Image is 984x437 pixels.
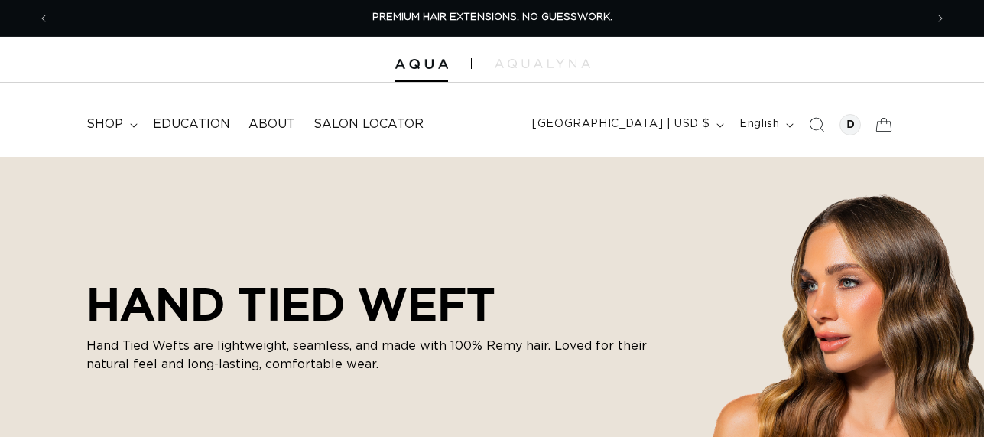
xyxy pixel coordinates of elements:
span: [GEOGRAPHIC_DATA] | USD $ [532,116,710,132]
img: aqualyna.com [495,59,590,68]
span: shop [86,116,123,132]
img: Aqua Hair Extensions [395,59,448,70]
button: English [730,110,800,139]
p: Hand Tied Wefts are lightweight, seamless, and made with 100% Remy hair. Loved for their natural ... [86,337,667,373]
span: Education [153,116,230,132]
h2: HAND TIED WEFT [86,277,667,331]
a: Education [144,107,239,142]
button: Previous announcement [27,4,60,33]
a: About [239,107,304,142]
button: Next announcement [924,4,957,33]
span: PREMIUM HAIR EXTENSIONS. NO GUESSWORK. [372,12,612,22]
span: About [248,116,295,132]
summary: shop [77,107,144,142]
span: Salon Locator [313,116,424,132]
summary: Search [800,108,833,142]
span: English [739,116,779,132]
button: [GEOGRAPHIC_DATA] | USD $ [523,110,730,139]
a: Salon Locator [304,107,433,142]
